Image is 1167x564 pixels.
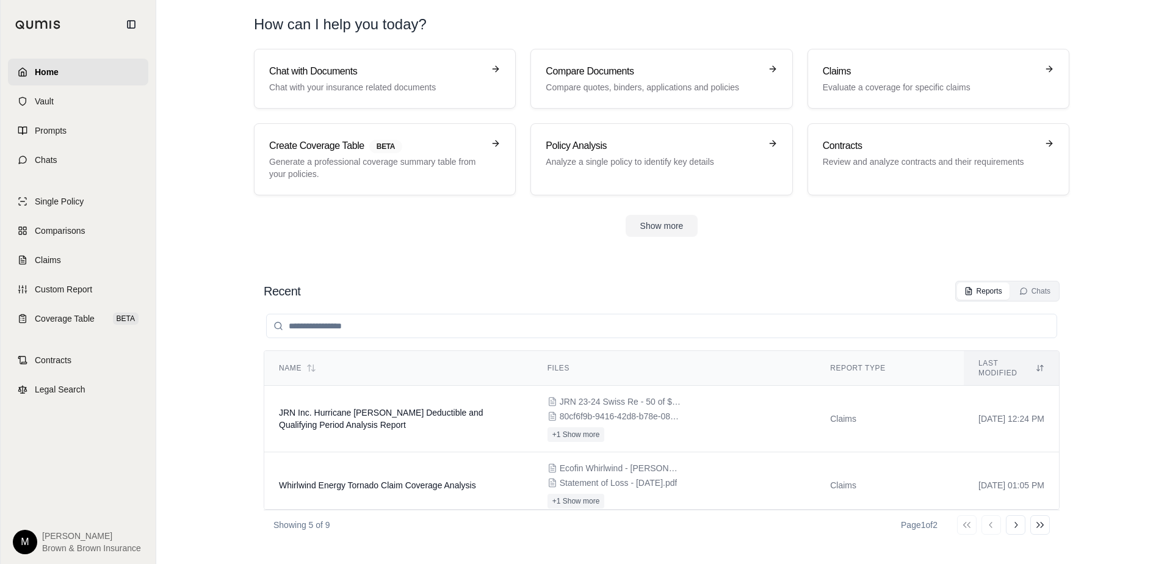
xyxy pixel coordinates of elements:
span: Home [35,66,59,78]
span: 80cf6f9b-9416-42d8-b78e-08cdbef788b0.jpg [560,410,682,422]
span: Coverage Table [35,313,95,325]
h3: Contracts [823,139,1037,153]
a: Coverage TableBETA [8,305,148,332]
a: Comparisons [8,217,148,244]
span: Chats [35,154,57,166]
div: Reports [964,286,1002,296]
td: [DATE] 01:05 PM [964,452,1059,519]
span: [PERSON_NAME] [42,530,141,542]
h3: Chat with Documents [269,64,483,79]
div: Page 1 of 2 [901,519,938,531]
p: Analyze a single policy to identify key details [546,156,760,168]
button: +1 Show more [547,494,605,508]
span: Statement of Loss - 5.12.2025.pdf [560,477,677,489]
a: Claims [8,247,148,273]
td: Claims [815,386,964,452]
button: +1 Show more [547,427,605,442]
span: BETA [369,140,402,153]
span: Whirlwind Energy Tornado Claim Coverage Analysis [279,480,476,490]
button: Collapse sidebar [121,15,141,34]
div: Name [279,363,518,373]
span: Prompts [35,125,67,137]
a: Prompts [8,117,148,144]
p: Chat with your insurance related documents [269,81,483,93]
div: M [13,530,37,554]
h3: Policy Analysis [546,139,760,153]
h1: How can I help you today? [254,15,1069,34]
span: Vault [35,95,54,107]
td: Claims [815,452,964,519]
button: Reports [957,283,1010,300]
a: Create Coverage TableBETAGenerate a professional coverage summary table from your policies. [254,123,516,195]
span: JRN Inc. Hurricane Helene Deductible and Qualifying Period Analysis Report [279,408,483,430]
span: Single Policy [35,195,84,208]
span: JRN 23-24 Swiss Re - 50 of $10M xs $5M - Copy.pdf [560,396,682,408]
a: Policy AnalysisAnalyze a single policy to identify key details [530,123,792,195]
a: Home [8,59,148,85]
a: Single Policy [8,188,148,215]
span: Contracts [35,354,71,366]
p: Compare quotes, binders, applications and policies [546,81,760,93]
h2: Recent [264,283,300,300]
span: Custom Report [35,283,92,295]
span: Comparisons [35,225,85,237]
p: Showing 5 of 9 [273,519,330,531]
p: Review and analyze contracts and their requirements [823,156,1037,168]
p: Generate a professional coverage summary table from your policies. [269,156,483,180]
span: Brown & Brown Insurance [42,542,141,554]
h3: Claims [823,64,1037,79]
h3: Compare Documents [546,64,760,79]
span: Claims [35,254,61,266]
a: Custom Report [8,276,148,303]
p: Evaluate a coverage for specific claims [823,81,1037,93]
img: Qumis Logo [15,20,61,29]
a: Compare DocumentsCompare quotes, binders, applications and policies [530,49,792,109]
div: Chats [1019,286,1050,296]
div: Last modified [978,358,1044,378]
span: BETA [113,313,139,325]
a: Contracts [8,347,148,374]
a: Legal Search [8,376,148,403]
a: Vault [8,88,148,115]
button: Chats [1012,283,1058,300]
span: Ecofin Whirlwind - Howden Aviva 25% Share - POLICY B0180ME2222966 eff 10.25.2022-10.25.2023.PDF [560,462,682,474]
a: Chats [8,146,148,173]
th: Report Type [815,351,964,386]
h3: Create Coverage Table [269,139,483,153]
a: ContractsReview and analyze contracts and their requirements [808,123,1069,195]
td: [DATE] 12:24 PM [964,386,1059,452]
a: ClaimsEvaluate a coverage for specific claims [808,49,1069,109]
span: Legal Search [35,383,85,396]
a: Chat with DocumentsChat with your insurance related documents [254,49,516,109]
th: Files [533,351,815,386]
button: Show more [626,215,698,237]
